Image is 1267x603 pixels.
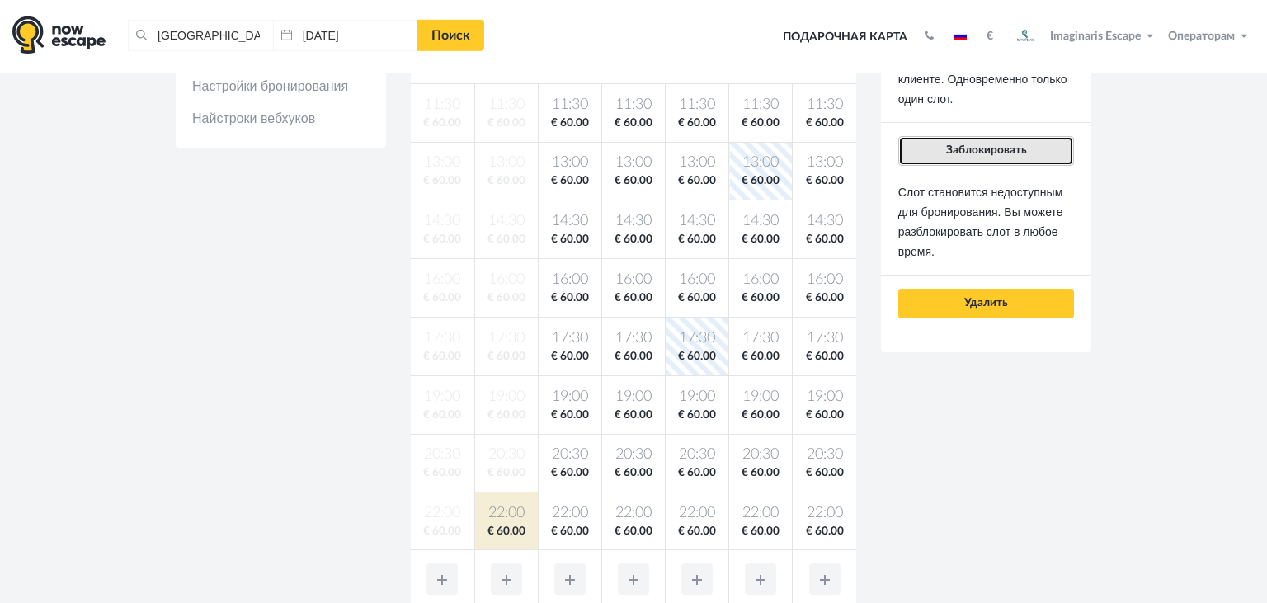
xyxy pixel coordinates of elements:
span: € 60.00 [732,115,789,131]
span: 11:30 [605,95,662,115]
span: 22:00 [669,503,725,524]
span: € 60.00 [542,232,598,247]
img: ru.jpg [954,32,967,40]
span: 11:30 [732,95,789,115]
span: 14:30 [542,211,598,232]
span: 20:30 [669,445,725,465]
button: Операторам [1164,28,1255,45]
span: 16:00 [542,270,598,290]
span: 14:30 [796,211,853,232]
img: logo [12,16,106,54]
span: € 60.00 [478,524,535,539]
strong: € [987,31,993,42]
p: Предоставьте сведения о клиенте. Одновременно только один слот. [898,49,1074,109]
span: Заблокировать [946,144,1027,156]
span: 11:30 [542,95,598,115]
button: Заблокировать [898,136,1074,166]
span: € 60.00 [669,115,725,131]
span: 13:00 [605,153,662,173]
span: € 60.00 [542,173,598,189]
span: € 60.00 [605,290,662,306]
span: 14:30 [669,211,725,232]
span: 17:30 [605,328,662,349]
span: 19:00 [542,387,598,407]
span: 22:00 [605,503,662,524]
span: € 60.00 [669,290,725,306]
span: 14:30 [732,211,789,232]
span: € 60.00 [732,232,789,247]
a: Подарочная карта [777,19,913,55]
span: 22:00 [796,503,853,524]
span: € 60.00 [796,290,853,306]
span: € 60.00 [605,524,662,539]
span: € 60.00 [732,465,789,481]
span: € 60.00 [605,407,662,423]
button: Удалить [898,289,1074,318]
span: € 60.00 [796,524,853,539]
span: € 60.00 [796,232,853,247]
span: Удалить [964,297,1008,309]
span: € 60.00 [669,524,725,539]
span: 13:00 [669,153,725,173]
a: Найстроки вебхуков [176,102,386,134]
span: € 60.00 [669,232,725,247]
span: 11:30 [669,95,725,115]
span: 17:30 [796,328,853,349]
span: 22:00 [732,503,789,524]
span: € 60.00 [796,115,853,131]
span: 20:30 [796,445,853,465]
p: Слот становится недоступным для бронирования. Вы можете разблокировать слот в любое время. [898,182,1074,261]
span: 11:30 [796,95,853,115]
span: 13:00 [542,153,598,173]
span: € 60.00 [796,349,853,365]
span: 19:00 [605,387,662,407]
span: € 60.00 [542,407,598,423]
span: € 60.00 [732,407,789,423]
span: € 60.00 [542,290,598,306]
span: Операторам [1168,31,1235,42]
span: 16:00 [669,270,725,290]
span: 22:00 [478,503,535,524]
span: 20:30 [542,445,598,465]
span: 19:00 [669,387,725,407]
span: 20:30 [732,445,789,465]
span: 22:00 [542,503,598,524]
span: € 60.00 [796,465,853,481]
span: 19:00 [796,387,853,407]
span: € 60.00 [669,407,725,423]
span: € 60.00 [605,232,662,247]
span: € 60.00 [732,290,789,306]
span: € 60.00 [669,349,725,365]
span: € 60.00 [796,173,853,189]
a: Настройки бронирования [176,70,386,102]
span: € 60.00 [605,173,662,189]
button: Imaginaris Escape [1006,20,1161,53]
span: Imaginaris Escape [1050,27,1141,42]
input: Дата [273,20,418,51]
span: € 60.00 [605,349,662,365]
span: 19:00 [732,387,789,407]
span: € 60.00 [542,115,598,131]
span: € 60.00 [732,173,789,189]
span: € 60.00 [542,349,598,365]
span: 17:30 [542,328,598,349]
input: Город или название квеста [128,20,273,51]
span: € 60.00 [542,465,598,481]
span: 17:30 [732,328,789,349]
span: € 60.00 [732,349,789,365]
span: € 60.00 [796,407,853,423]
span: € 60.00 [669,173,725,189]
span: € 60.00 [542,524,598,539]
span: 13:00 [796,153,853,173]
span: € 60.00 [732,524,789,539]
span: € 60.00 [605,115,662,131]
span: 16:00 [796,270,853,290]
span: 14:30 [605,211,662,232]
button: € [978,28,1001,45]
span: 13:00 [732,153,789,173]
span: 17:30 [669,328,725,349]
a: Поиск [417,20,484,51]
span: 16:00 [732,270,789,290]
span: 20:30 [605,445,662,465]
span: € 60.00 [605,465,662,481]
